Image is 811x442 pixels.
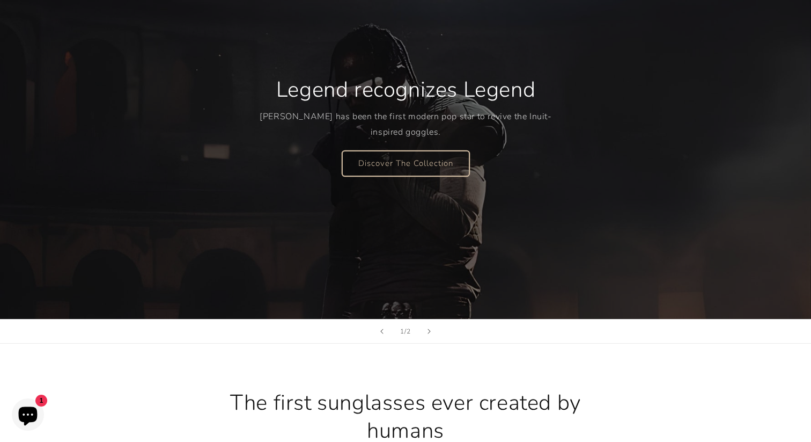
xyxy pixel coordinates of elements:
span: 2 [407,326,411,337]
h2: Legend recognizes Legend [276,76,535,104]
button: Next slide [417,320,441,343]
a: Discover The Collection [342,150,469,176]
button: Previous slide [370,320,394,343]
span: 1 [400,326,404,337]
p: [PERSON_NAME] has been the first modern pop star to revive the Inuit-inspired goggles. [260,109,552,140]
span: / [404,326,407,337]
inbox-online-store-chat: Shopify online store chat [9,398,47,433]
